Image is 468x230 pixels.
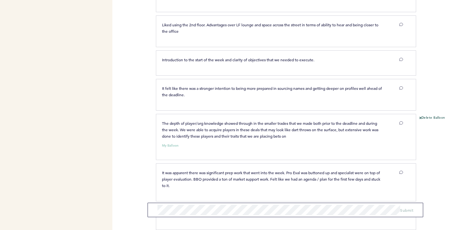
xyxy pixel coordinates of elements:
[400,208,413,213] span: Submit
[162,121,379,139] span: The depth of player/org knowledge showed through in the smaller trades that we made both prior to...
[162,22,379,34] span: Liked using the 2nd floor. Advantages over LF lounge and space across the street in terms of abil...
[419,115,445,121] button: Delete Balloon
[162,86,383,97] span: It felt like there was a stronger intention to being more prepared in sourcing names and getting ...
[400,207,413,213] button: Submit
[162,170,381,188] span: It was apparent there was significant prep work that went into the week. Pro Eval was buttoned up...
[162,57,314,62] span: Introduction to the start of the week and clarity of objectives that we needed to execute.
[162,144,179,147] small: My Balloon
